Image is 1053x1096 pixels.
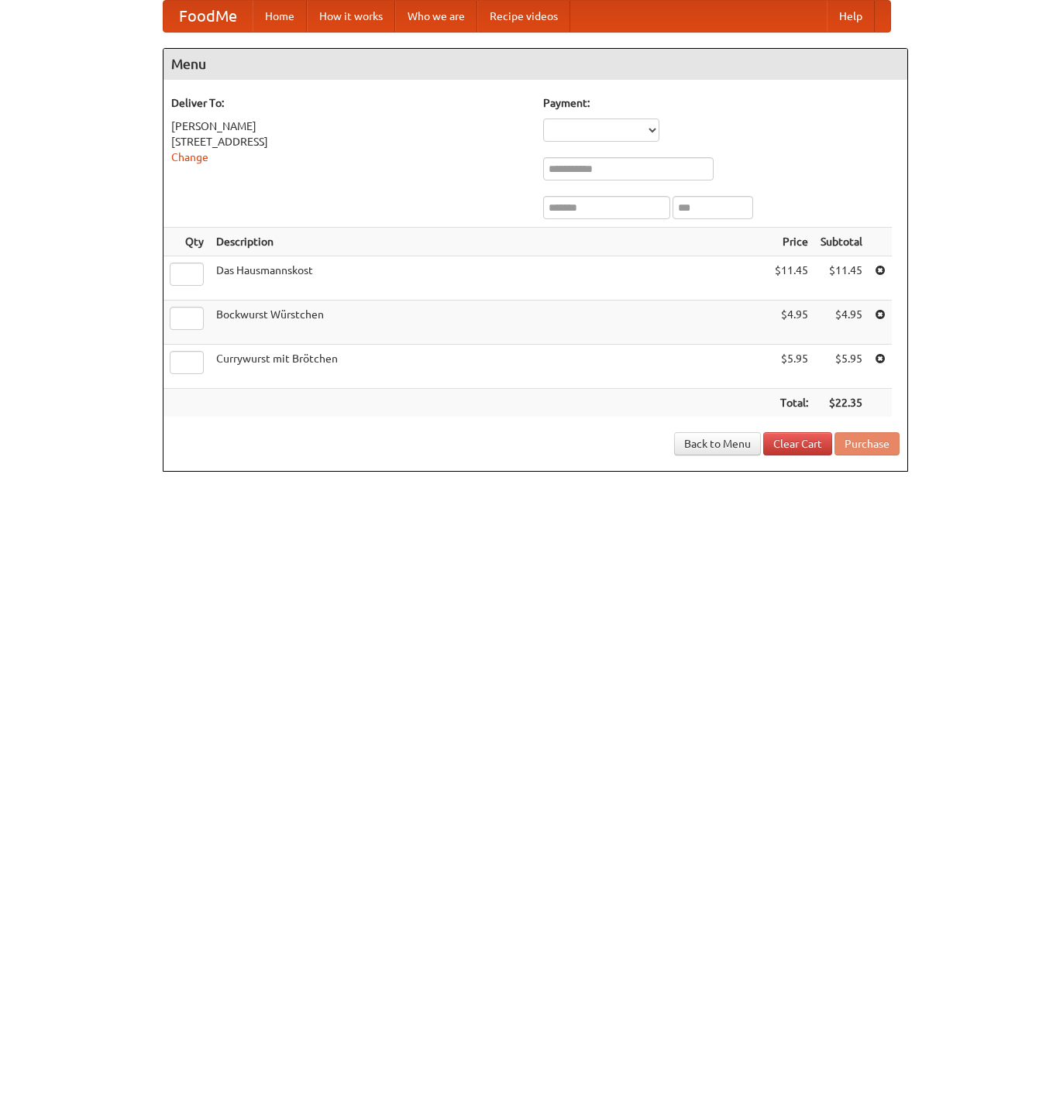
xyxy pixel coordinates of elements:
[210,228,769,256] th: Description
[674,432,761,455] a: Back to Menu
[834,432,900,455] button: Purchase
[210,345,769,389] td: Currywurst mit Brötchen
[814,228,869,256] th: Subtotal
[543,95,900,111] h5: Payment:
[769,345,814,389] td: $5.95
[171,151,208,163] a: Change
[477,1,570,32] a: Recipe videos
[171,119,528,134] div: [PERSON_NAME]
[769,301,814,345] td: $4.95
[163,1,253,32] a: FoodMe
[307,1,395,32] a: How it works
[163,49,907,80] h4: Menu
[827,1,875,32] a: Help
[210,256,769,301] td: Das Hausmannskost
[210,301,769,345] td: Bockwurst Würstchen
[814,345,869,389] td: $5.95
[395,1,477,32] a: Who we are
[171,134,528,149] div: [STREET_ADDRESS]
[814,256,869,301] td: $11.45
[769,389,814,417] th: Total:
[763,432,832,455] a: Clear Cart
[769,256,814,301] td: $11.45
[814,301,869,345] td: $4.95
[163,228,210,256] th: Qty
[814,389,869,417] th: $22.35
[769,228,814,256] th: Price
[253,1,307,32] a: Home
[171,95,528,111] h5: Deliver To:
